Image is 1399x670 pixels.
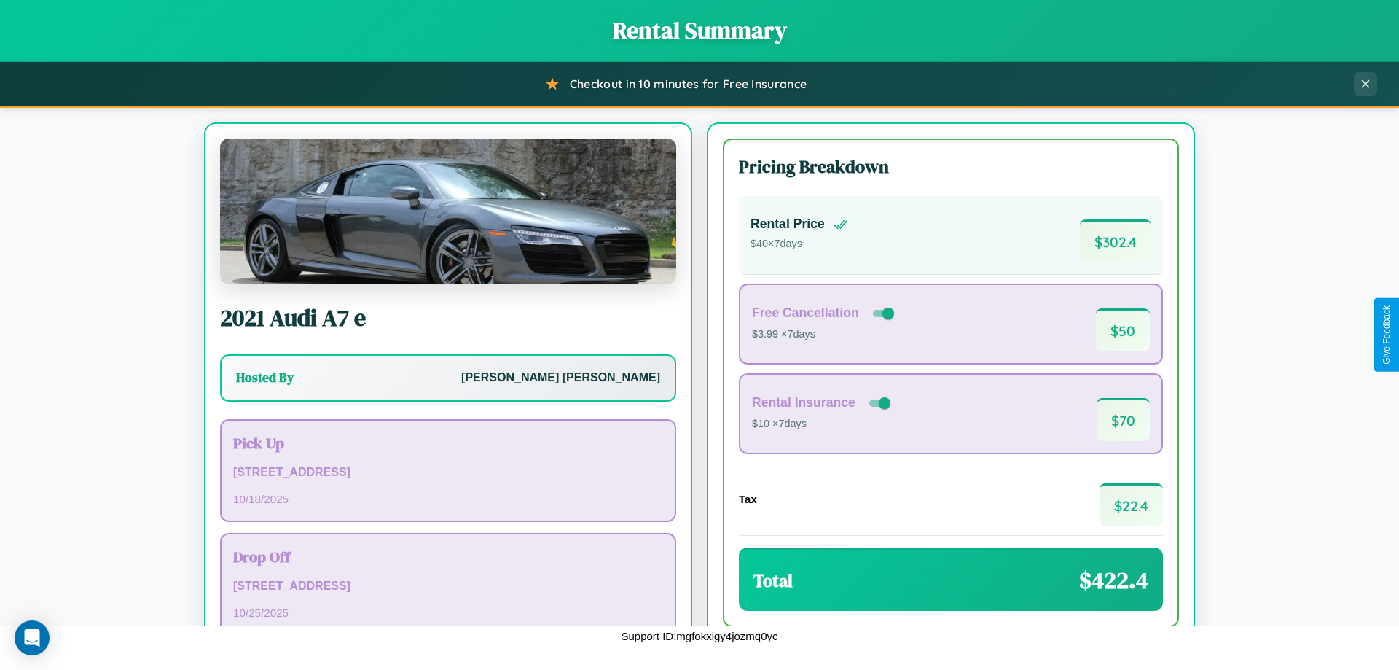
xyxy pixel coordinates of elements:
p: $ 40 × 7 days [751,235,848,254]
div: Open Intercom Messenger [15,620,50,655]
span: $ 22.4 [1100,483,1163,526]
h3: Drop Off [233,546,663,567]
h4: Free Cancellation [752,305,859,321]
p: $3.99 × 7 days [752,325,897,344]
span: Checkout in 10 minutes for Free Insurance [570,77,807,91]
img: Audi A7 e [220,139,676,284]
h3: Pick Up [233,432,663,453]
p: Support ID: mgfokxigy4jozmq0yc [621,626,777,646]
span: $ 422.4 [1079,564,1148,596]
h2: 2021 Audi A7 e [220,302,676,334]
p: $10 × 7 days [752,415,893,434]
p: [STREET_ADDRESS] [233,576,663,597]
p: [STREET_ADDRESS] [233,462,663,483]
h1: Rental Summary [15,15,1384,47]
p: 10 / 18 / 2025 [233,489,663,509]
p: 10 / 25 / 2025 [233,603,663,623]
h3: Total [753,569,793,593]
h4: Rental Insurance [752,395,855,410]
h3: Pricing Breakdown [739,155,1163,179]
h4: Rental Price [751,217,825,232]
span: $ 70 [1097,398,1150,441]
div: Give Feedback [1382,305,1392,365]
span: $ 50 [1096,308,1150,351]
h4: Tax [739,493,757,505]
p: [PERSON_NAME] [PERSON_NAME] [461,367,660,389]
h3: Hosted By [236,369,294,386]
span: $ 302.4 [1080,219,1151,262]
